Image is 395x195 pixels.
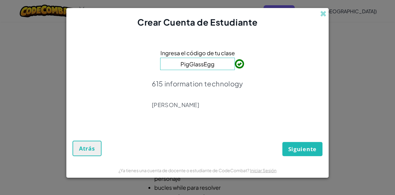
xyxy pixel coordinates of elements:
[160,48,235,57] span: Ingresa el código de tu clase
[73,141,102,156] button: Atrás
[152,101,243,109] p: [PERSON_NAME]
[282,142,322,156] button: Siguiente
[250,168,276,173] a: Iniciar Sesión
[118,168,250,173] span: ¿Ya tienes una cuenta de docente o estudiante de CodeCombat?
[288,145,317,153] span: Siguiente
[79,145,95,152] span: Atrás
[137,17,258,27] span: Crear Cuenta de Estudiante
[152,79,243,88] p: 615 information technology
